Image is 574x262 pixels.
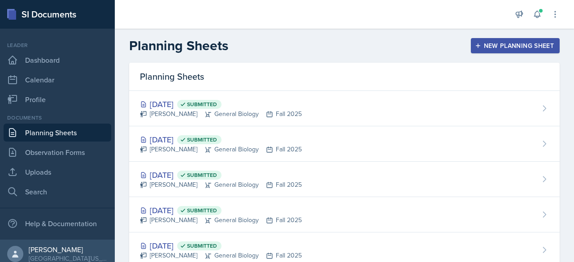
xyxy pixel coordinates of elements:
div: [DATE] [140,240,302,252]
span: Submitted [187,136,217,143]
a: Planning Sheets [4,124,111,142]
div: New Planning Sheet [477,42,554,49]
a: Dashboard [4,51,111,69]
div: [DATE] [140,133,302,146]
a: Observation Forms [4,143,111,161]
span: Submitted [187,101,217,108]
a: Calendar [4,71,111,89]
a: [DATE] Submitted [PERSON_NAME]General BiologyFall 2025 [129,197,560,232]
div: [PERSON_NAME] General Biology Fall 2025 [140,145,302,154]
a: Uploads [4,163,111,181]
div: [PERSON_NAME] General Biology Fall 2025 [140,180,302,189]
span: Submitted [187,172,217,179]
span: Submitted [187,242,217,249]
div: [PERSON_NAME] General Biology Fall 2025 [140,215,302,225]
div: [PERSON_NAME] General Biology Fall 2025 [140,251,302,260]
span: Submitted [187,207,217,214]
div: [DATE] [140,169,302,181]
a: Search [4,183,111,201]
div: Help & Documentation [4,215,111,232]
div: [DATE] [140,98,302,110]
button: New Planning Sheet [471,38,560,53]
a: [DATE] Submitted [PERSON_NAME]General BiologyFall 2025 [129,162,560,197]
div: Leader [4,41,111,49]
a: [DATE] Submitted [PERSON_NAME]General BiologyFall 2025 [129,91,560,126]
a: [DATE] Submitted [PERSON_NAME]General BiologyFall 2025 [129,126,560,162]
div: [PERSON_NAME] General Biology Fall 2025 [140,109,302,119]
div: [DATE] [140,204,302,216]
div: [PERSON_NAME] [29,245,108,254]
div: Planning Sheets [129,63,560,91]
a: Profile [4,90,111,108]
h2: Planning Sheets [129,38,228,54]
div: Documents [4,114,111,122]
